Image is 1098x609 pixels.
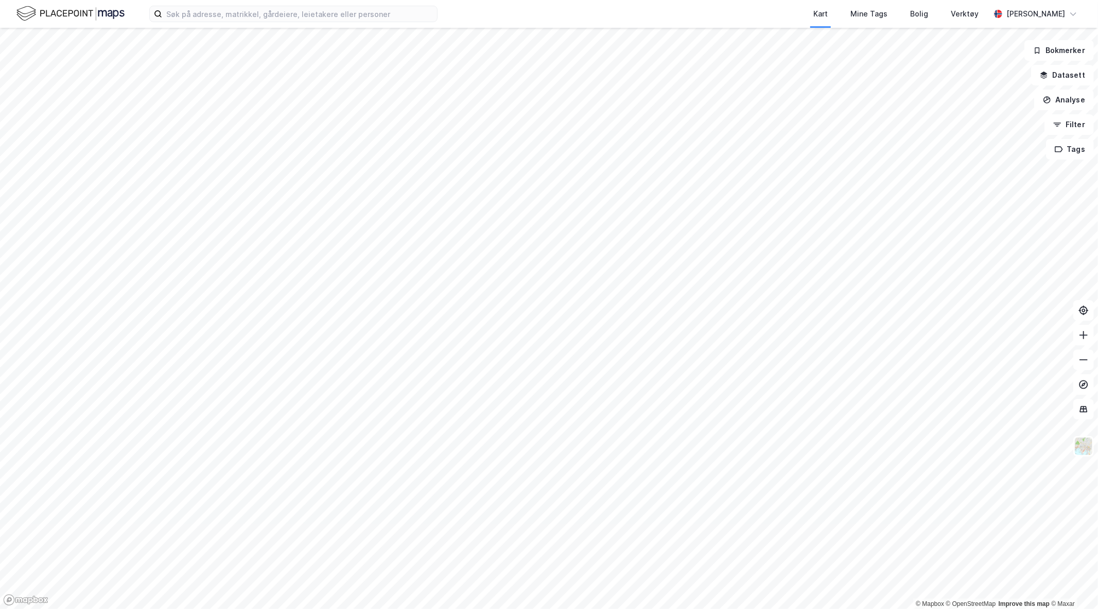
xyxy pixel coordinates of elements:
[951,8,979,20] div: Verktøy
[1034,90,1094,110] button: Analyse
[1047,560,1098,609] iframe: Chat Widget
[910,8,928,20] div: Bolig
[916,600,944,607] a: Mapbox
[1046,139,1094,160] button: Tags
[16,5,125,23] img: logo.f888ab2527a4732fd821a326f86c7f29.svg
[999,600,1050,607] a: Improve this map
[946,600,996,607] a: OpenStreetMap
[1024,40,1094,61] button: Bokmerker
[1047,560,1098,609] div: Kontrollprogram for chat
[1006,8,1065,20] div: [PERSON_NAME]
[162,6,437,22] input: Søk på adresse, matrikkel, gårdeiere, leietakere eller personer
[813,8,828,20] div: Kart
[850,8,887,20] div: Mine Tags
[1031,65,1094,85] button: Datasett
[1044,114,1094,135] button: Filter
[3,594,48,606] a: Mapbox homepage
[1074,437,1093,456] img: Z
